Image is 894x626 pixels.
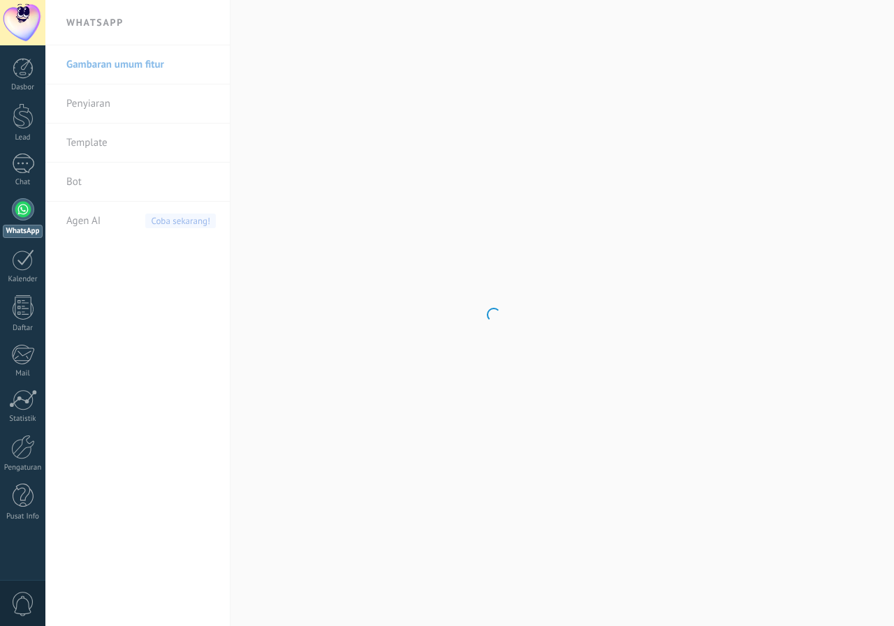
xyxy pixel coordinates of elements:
div: Pusat Info [3,512,43,521]
div: Dasbor [3,83,43,92]
div: Statistik [3,415,43,424]
div: Chat [3,178,43,187]
div: Kalender [3,275,43,284]
div: Pengaturan [3,463,43,472]
div: Lead [3,133,43,142]
div: Mail [3,369,43,378]
div: WhatsApp [3,225,43,238]
div: Daftar [3,324,43,333]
